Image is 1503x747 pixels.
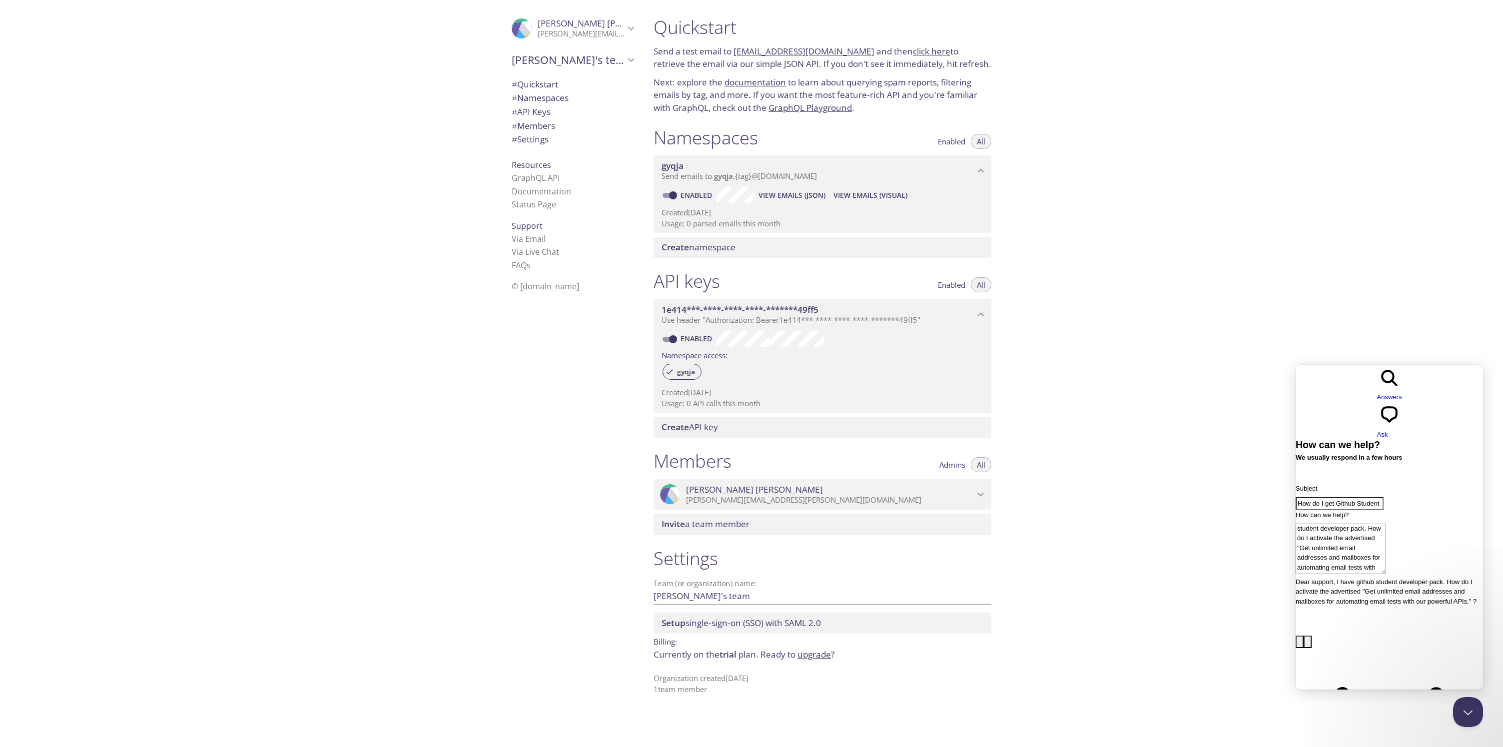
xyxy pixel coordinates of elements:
[663,364,702,380] div: gyqja
[754,187,829,203] button: View Emails (JSON)
[654,634,991,648] p: Billing:
[527,260,531,271] span: s
[512,172,560,183] a: GraphQL API
[654,479,991,510] div: Ricky Rozario
[654,237,991,258] div: Create namespace
[654,126,758,149] h1: Namespaces
[662,518,750,530] span: a team member
[662,617,821,629] span: single-sign-on (SSO) with SAML 2.0
[512,220,543,231] span: Support
[797,649,831,660] a: upgrade
[662,398,983,409] p: Usage: 0 API calls this month
[833,189,907,201] span: View Emails (Visual)
[714,171,733,181] span: gyqja
[504,47,642,73] div: Ricky's team
[768,102,852,113] a: GraphQL Playground
[662,241,689,253] span: Create
[538,29,625,39] p: [PERSON_NAME][EMAIL_ADDRESS][PERSON_NAME][DOMAIN_NAME]
[512,106,551,117] span: API Keys
[538,17,675,29] span: [PERSON_NAME] [PERSON_NAME]
[512,53,625,67] span: [PERSON_NAME]'s team
[662,218,983,229] p: Usage: 0 parsed emails this month
[512,281,579,292] span: © [DOMAIN_NAME]
[504,119,642,133] div: Members
[971,457,991,472] button: All
[504,77,642,91] div: Quickstart
[512,120,517,131] span: #
[679,334,716,343] a: Enabled
[686,484,823,495] span: [PERSON_NAME] [PERSON_NAME]
[512,186,571,197] a: Documentation
[760,649,834,660] span: Ready to ?
[720,649,737,660] span: trial
[512,159,551,170] span: Resources
[662,617,686,629] span: Setup
[512,78,558,90] span: Quickstart
[686,495,974,505] p: [PERSON_NAME][EMAIL_ADDRESS][PERSON_NAME][DOMAIN_NAME]
[654,417,991,438] div: Create API Key
[829,187,911,203] button: View Emails (Visual)
[758,189,825,201] span: View Emails (JSON)
[662,347,728,362] label: Namespace access:
[1296,365,1483,690] iframe: Help Scout Beacon - Live Chat, Contact Form, and Knowledge Base
[662,421,689,433] span: Create
[512,106,517,117] span: #
[512,120,555,131] span: Members
[654,580,757,587] label: Team (or organization) name:
[662,160,684,171] span: gyqja
[654,514,991,535] div: Invite a team member
[725,76,786,88] a: documentation
[654,155,991,186] div: gyqja namespace
[654,76,991,114] p: Next: explore the to learn about querying spam reports, filtering emails by tag, and more. If you...
[654,673,991,695] p: Organization created [DATE] 1 team member
[662,171,817,181] span: Send emails to . {tag} @[DOMAIN_NAME]
[512,246,559,257] a: Via Live Chat
[512,92,517,103] span: #
[654,16,991,38] h1: Quickstart
[504,12,642,45] div: Ricky Rozario
[654,45,991,70] p: Send a test email to and then to retrieve the email via our simple JSON API. If you don't see it ...
[671,367,701,376] span: gyqja
[933,457,971,472] button: Admins
[512,260,531,271] a: FAQ
[512,233,546,244] a: Via Email
[654,270,720,292] h1: API keys
[654,613,991,634] div: Setup SSO
[512,133,517,145] span: #
[504,132,642,146] div: Team Settings
[971,277,991,292] button: All
[654,450,732,472] h1: Members
[913,45,950,57] a: click here
[679,190,716,200] a: Enabled
[1453,697,1483,727] iframe: Help Scout Beacon - Close
[662,207,983,218] p: Created [DATE]
[512,78,517,90] span: #
[654,547,991,570] h1: Settings
[734,45,874,57] a: [EMAIL_ADDRESS][DOMAIN_NAME]
[512,92,569,103] span: Namespaces
[662,518,685,530] span: Invite
[504,105,642,119] div: API Keys
[654,648,991,661] p: Currently on the plan.
[662,421,718,433] span: API key
[971,134,991,149] button: All
[662,241,736,253] span: namespace
[932,134,971,149] button: Enabled
[504,91,642,105] div: Namespaces
[512,199,556,210] a: Status Page
[512,133,549,145] span: Settings
[932,277,971,292] button: Enabled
